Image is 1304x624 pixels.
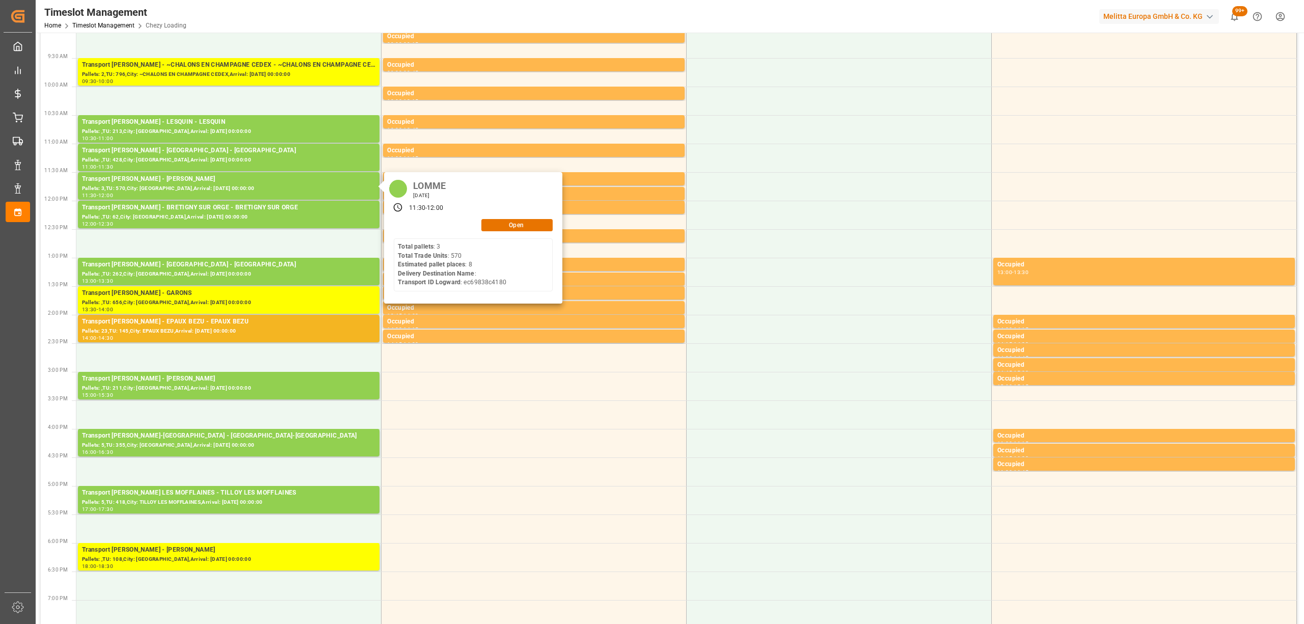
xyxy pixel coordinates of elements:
[997,332,1291,342] div: Occupied
[403,342,418,346] div: 14:30
[403,327,418,332] div: 14:15
[1012,384,1014,389] div: -
[997,456,1012,460] div: 16:15
[402,70,403,75] div: -
[403,127,418,132] div: 10:45
[402,342,403,346] div: -
[82,317,375,327] div: Transport [PERSON_NAME] - EPAUX BEZU - EPAUX BEZU
[48,453,68,458] span: 4:30 PM
[48,367,68,373] span: 3:00 PM
[48,510,68,516] span: 5:30 PM
[403,313,418,318] div: 14:00
[387,317,681,327] div: Occupied
[1014,456,1028,460] div: 16:30
[1012,270,1014,275] div: -
[97,307,98,312] div: -
[82,117,375,127] div: Transport [PERSON_NAME] - LESQUIN - LESQUIN
[402,156,403,160] div: -
[82,203,375,213] div: Transport [PERSON_NAME] - BRETIGNY SUR ORGE - BRETIGNY SUR ORGE
[997,270,1012,275] div: 13:00
[387,303,681,313] div: Occupied
[997,327,1012,332] div: 14:00
[481,219,553,231] button: Open
[402,127,403,132] div: -
[1012,470,1014,474] div: -
[48,310,68,316] span: 2:00 PM
[387,146,681,156] div: Occupied
[48,282,68,287] span: 1:30 PM
[997,317,1291,327] div: Occupied
[97,136,98,141] div: -
[98,136,113,141] div: 11:00
[1232,6,1247,16] span: 99+
[387,327,402,332] div: 14:00
[82,270,375,279] div: Pallets: ,TU: 262,City: [GEOGRAPHIC_DATA],Arrival: [DATE] 00:00:00
[398,279,460,286] b: Transport ID Logward
[1014,356,1028,360] div: 14:45
[97,193,98,198] div: -
[1012,327,1014,332] div: -
[82,127,375,136] div: Pallets: ,TU: 213,City: [GEOGRAPHIC_DATA],Arrival: [DATE] 00:00:00
[48,253,68,259] span: 1:00 PM
[44,82,68,88] span: 10:00 AM
[82,507,97,511] div: 17:00
[1012,441,1014,446] div: -
[82,213,375,222] div: Pallets: ,TU: 62,City: [GEOGRAPHIC_DATA],Arrival: [DATE] 00:00:00
[425,204,427,213] div: -
[48,339,68,344] span: 2:30 PM
[72,22,134,29] a: Timeslot Management
[82,450,97,454] div: 16:00
[97,165,98,169] div: -
[398,243,433,250] b: Total pallets
[48,595,68,601] span: 7:00 PM
[387,70,402,75] div: 09:30
[82,136,97,141] div: 10:30
[997,446,1291,456] div: Occupied
[82,79,97,84] div: 09:30
[97,507,98,511] div: -
[82,193,97,198] div: 11:30
[82,374,375,384] div: Transport [PERSON_NAME] - [PERSON_NAME]
[1012,356,1014,360] div: -
[44,225,68,230] span: 12:30 PM
[98,450,113,454] div: 16:30
[387,127,402,132] div: 10:30
[398,261,465,268] b: Estimated pallet places
[398,242,506,287] div: : 3 : 570 : 8 : : ec69838c4180
[98,79,113,84] div: 10:00
[387,42,402,46] div: 09:00
[82,545,375,555] div: Transport [PERSON_NAME] - [PERSON_NAME]
[398,270,474,277] b: Delivery Destination Name
[402,313,403,318] div: -
[387,342,402,346] div: 14:15
[387,313,402,318] div: 13:45
[82,393,97,397] div: 15:00
[997,384,1012,389] div: 15:00
[44,139,68,145] span: 11:00 AM
[44,196,68,202] span: 12:00 PM
[387,89,681,99] div: Occupied
[98,507,113,511] div: 17:30
[997,356,1012,360] div: 14:30
[82,336,97,340] div: 14:00
[1012,370,1014,375] div: -
[97,564,98,568] div: -
[403,156,418,160] div: 11:15
[82,156,375,165] div: Pallets: ,TU: 428,City: [GEOGRAPHIC_DATA],Arrival: [DATE] 00:00:00
[97,336,98,340] div: -
[98,307,113,312] div: 14:00
[410,177,449,192] div: LOMME
[997,431,1291,441] div: Occupied
[98,336,113,340] div: 14:30
[82,488,375,498] div: Transport [PERSON_NAME] LES MOFFLAINES - TILLOY LES MOFFLAINES
[403,70,418,75] div: 09:45
[387,99,402,103] div: 10:00
[48,481,68,487] span: 5:00 PM
[82,165,97,169] div: 11:00
[82,555,375,564] div: Pallets: ,TU: 108,City: [GEOGRAPHIC_DATA],Arrival: [DATE] 00:00:00
[387,117,681,127] div: Occupied
[44,168,68,173] span: 11:30 AM
[387,332,681,342] div: Occupied
[997,459,1291,470] div: Occupied
[82,498,375,507] div: Pallets: 5,TU: 418,City: TILLOY LES MOFFLAINES,Arrival: [DATE] 00:00:00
